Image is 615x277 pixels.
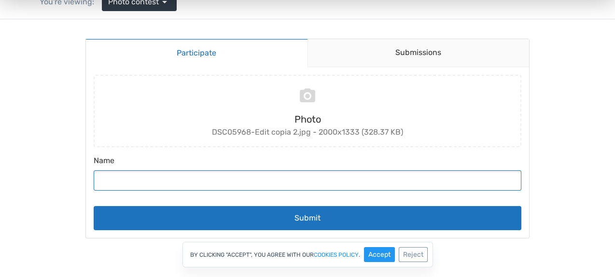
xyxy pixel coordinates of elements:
[94,187,521,211] button: Submit
[86,19,307,48] a: Participate
[94,136,521,151] label: Name
[364,247,395,262] button: Accept
[314,252,359,258] a: cookies policy
[399,247,428,262] button: Reject
[307,20,530,48] a: Submissions
[182,242,433,267] div: By clicking "Accept", you agree with our .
